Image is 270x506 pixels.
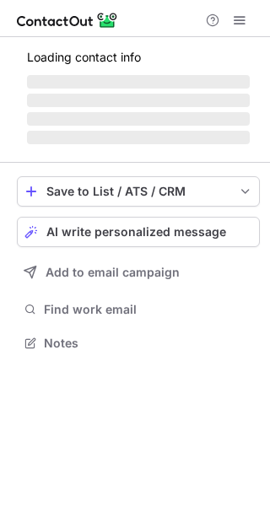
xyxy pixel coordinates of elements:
span: Notes [44,336,253,351]
span: Add to email campaign [46,266,180,279]
button: Notes [17,331,260,355]
img: ContactOut v5.3.10 [17,10,118,30]
span: ‌ [27,112,250,126]
span: ‌ [27,131,250,144]
div: Save to List / ATS / CRM [46,185,230,198]
button: AI write personalized message [17,217,260,247]
span: Find work email [44,302,253,317]
button: Find work email [17,298,260,321]
span: AI write personalized message [46,225,226,239]
button: save-profile-one-click [17,176,260,207]
p: Loading contact info [27,51,250,64]
span: ‌ [27,94,250,107]
button: Add to email campaign [17,257,260,288]
span: ‌ [27,75,250,89]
